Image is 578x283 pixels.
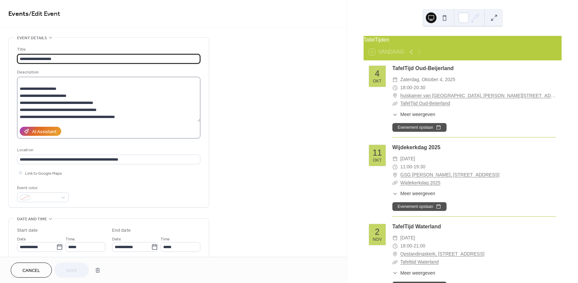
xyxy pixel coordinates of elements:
div: 4 [375,69,380,78]
button: AI Assistant [20,127,61,136]
span: - [412,84,414,92]
button: Cancel [11,263,52,278]
span: 18:00 [400,84,412,92]
a: TafelTijd Oud-Beijerland [392,65,454,71]
a: Tafeltijd Waterland [400,259,439,265]
span: [DATE] [400,234,415,242]
span: 11:00 [400,163,412,171]
div: ​ [392,171,398,179]
span: [DATE] [400,155,415,163]
div: ​ [392,100,398,108]
span: Link to Google Maps [25,170,62,177]
div: ​ [392,250,398,258]
div: TafelTijden [364,36,562,44]
a: Wijdekerkdag 2025 [392,145,441,150]
a: Events [8,7,29,20]
div: Description [17,69,199,76]
span: Meer weergeven [400,270,435,277]
div: ​ [392,234,398,242]
div: ​ [392,76,398,84]
span: - [412,163,414,171]
a: Opstandingskerk, [STREET_ADDRESS] [400,250,484,258]
span: Event details [17,35,47,42]
div: ​ [392,155,398,163]
span: Meer weergeven [400,111,435,118]
button: Evenement opslaan [392,202,447,211]
span: 18:00 [400,242,412,250]
div: ​ [392,270,398,277]
span: Time [161,236,170,243]
span: - [412,242,414,250]
span: 21:00 [414,242,425,250]
span: Meer weergeven [400,190,435,197]
div: ​ [392,258,398,266]
span: Cancel [22,267,40,274]
a: Wijdekerkdag 2025 [400,180,441,185]
button: ​Meer weergeven [392,270,435,277]
div: ​ [392,84,398,92]
a: TafelTijd Waterland [392,224,441,229]
button: ​Meer weergeven [392,190,435,197]
span: Date [112,236,121,243]
div: okt [373,158,382,163]
div: Event color [17,184,67,191]
div: okt [373,79,382,83]
div: ​ [392,92,398,100]
span: Time [66,236,75,243]
a: huiskamer van [GEOGRAPHIC_DATA], [PERSON_NAME][STREET_ADDRESS] (ingang aan de zijkant) [400,92,556,100]
span: Date and time [17,216,47,223]
div: Title [17,46,199,53]
div: nov [373,237,382,242]
span: Date [17,236,26,243]
div: 2 [375,228,380,236]
button: Evenement opslaan [392,123,447,132]
button: ​Meer weergeven [392,111,435,118]
div: ​ [392,111,398,118]
div: End date [112,227,131,234]
div: Location [17,147,199,154]
div: ​ [392,242,398,250]
div: Start date [17,227,38,234]
span: zaterdag, oktober 4, 2025 [400,76,455,84]
a: GSG [PERSON_NAME], [STREET_ADDRESS] [400,171,499,179]
span: 20:30 [414,84,425,92]
span: / Edit Event [29,7,60,20]
div: ​ [392,190,398,197]
div: 11 [373,149,382,157]
span: 19:30 [414,163,425,171]
div: ​ [392,163,398,171]
div: AI Assistant [32,128,57,135]
div: ​ [392,179,398,187]
a: TafelTijd Oud-Beijerland [400,101,450,106]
